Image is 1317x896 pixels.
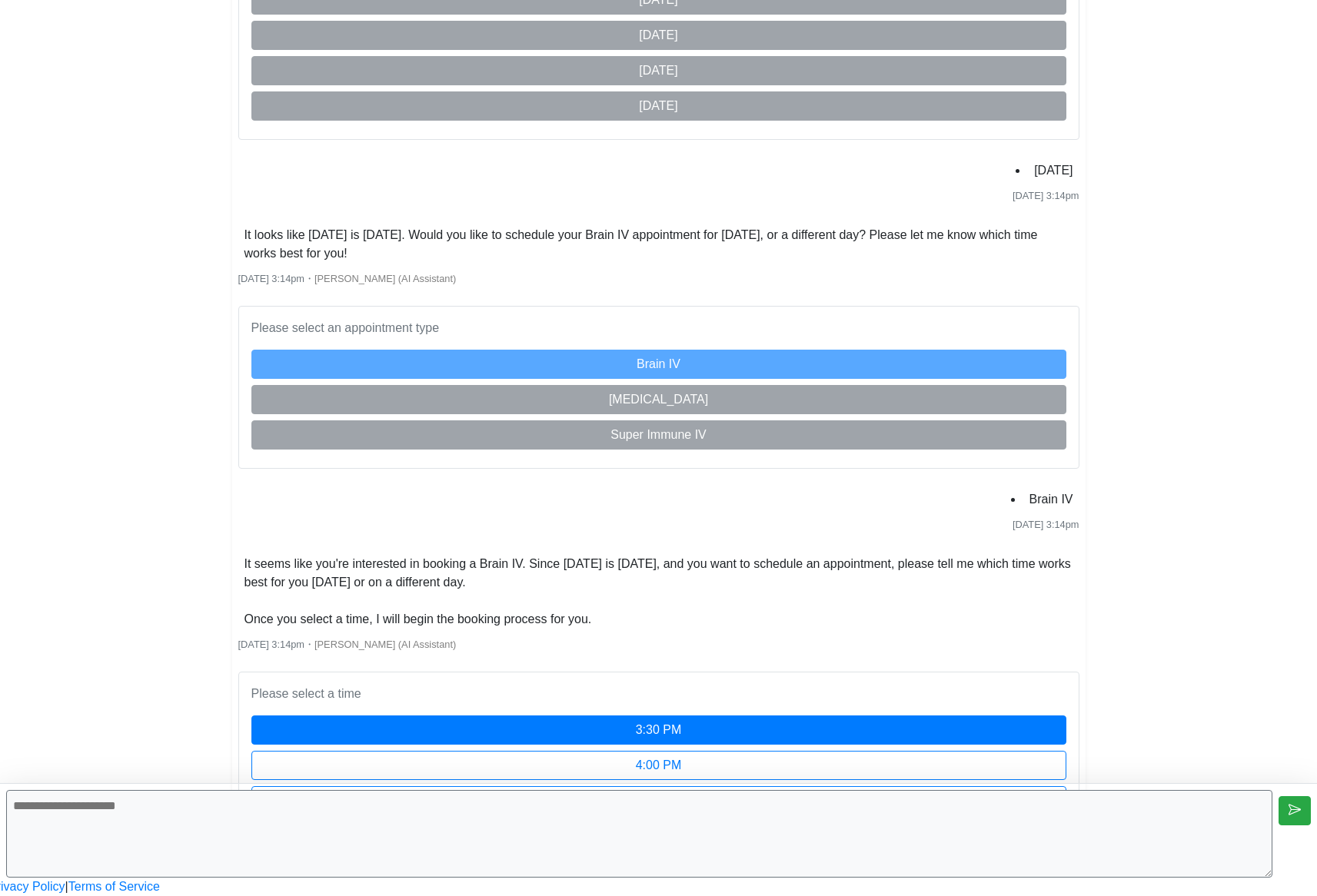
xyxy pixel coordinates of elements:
button: [DATE] [251,91,1066,121]
span: [DATE] 3:14pm [238,273,305,284]
p: Please select an appointment type [251,319,1066,337]
li: Brain IV [1023,487,1079,512]
button: 3:30 PM [251,715,1066,745]
button: 4:00 PM [251,751,1066,780]
li: It seems like you're interested in booking a Brain IV. Since [DATE] is [DATE], and you want to sc... [238,552,1079,632]
span: [DATE] 3:14pm [1013,519,1079,530]
li: [DATE] [1028,158,1079,183]
span: [DATE] 3:14pm [1013,190,1079,201]
span: [DATE] 3:14pm [238,639,305,650]
button: Super Immune IV [251,420,1066,450]
button: [MEDICAL_DATA] [251,385,1066,414]
small: ・ [238,639,457,650]
button: [DATE] [251,56,1066,85]
span: [PERSON_NAME] (AI Assistant) [314,639,456,650]
p: Please select a time [251,685,1066,703]
small: ・ [238,273,457,284]
span: [PERSON_NAME] (AI Assistant) [314,273,456,284]
button: Brain IV [251,350,1066,379]
button: [DATE] [251,21,1066,50]
li: It looks like [DATE] is [DATE]. Would you like to schedule your Brain IV appointment for [DATE], ... [238,223,1079,266]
